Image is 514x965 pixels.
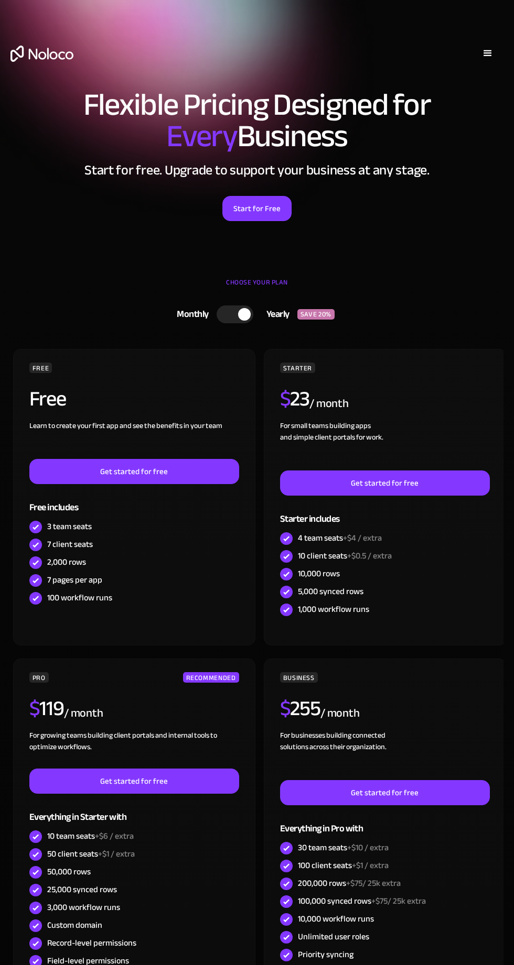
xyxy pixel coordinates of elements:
div: Unlimited user roles [298,931,369,942]
div: 10,000 workflow runs [298,913,374,925]
span: $ [29,689,40,728]
span: Every [166,107,237,166]
div: For growing teams building client portals and internal tools to optimize workflows. [29,730,239,769]
div: 3 team seats [47,521,92,532]
div: CHOOSE YOUR PLAN [10,275,504,301]
div: 10 client seats [298,550,392,562]
span: $ [280,379,291,419]
div: Everything in Pro with [280,805,490,839]
div: 50,000 rows [47,866,91,878]
div: Custom domain [47,919,102,931]
span: +$6 / extra [95,828,134,844]
div: 10 team seats [47,830,134,842]
span: +$10 / extra [347,840,389,856]
a: Get started for free [280,470,490,496]
div: / month [309,396,349,412]
div: 100,000 synced rows [298,895,426,907]
div: 100 workflow runs [47,592,112,604]
h2: 119 [29,696,64,722]
a: Get started for free [29,769,239,794]
div: Everything in Starter with [29,794,239,828]
span: +$1 / extra [98,846,135,862]
div: 25,000 synced rows [47,884,117,895]
div: Free includes [29,484,239,518]
div: 30 team seats [298,842,389,853]
div: 7 pages per app [47,574,102,586]
div: 7 client seats [47,539,93,550]
div: / month [64,705,103,722]
span: +$4 / extra [343,530,382,546]
div: For small teams building apps and simple client portals for work. ‍ [280,420,490,470]
a: home [10,46,73,62]
div: PRO [29,672,49,683]
h2: 23 [280,386,309,412]
div: Yearly [253,306,297,322]
div: 3,000 workflow runs [47,902,120,913]
h2: 255 [280,696,320,722]
div: 10,000 rows [298,568,340,579]
div: 200,000 rows [298,878,401,889]
a: Start for Free [222,196,292,221]
div: menu [472,38,504,69]
h2: Free [29,386,66,412]
div: 50 client seats [47,848,135,860]
div: SAVE 20% [297,309,335,320]
span: +$75/ 25k extra [371,893,426,909]
h1: Flexible Pricing Designed for Business [10,89,504,152]
div: 5,000 synced rows [298,586,363,597]
div: Learn to create your first app and see the benefits in your team ‍ [29,420,239,459]
a: Get started for free [280,780,490,805]
span: +$1 / extra [352,858,389,873]
h2: Start for free. Upgrade to support your business at any stage. [10,162,504,178]
span: +$75/ 25k extra [346,875,401,891]
div: For businesses building connected solutions across their organization. ‍ [280,730,490,780]
div: 1,000 workflow runs [298,604,369,615]
div: Record-level permissions [47,937,136,949]
span: +$0.5 / extra [347,548,392,564]
div: / month [320,705,360,722]
div: BUSINESS [280,672,318,683]
div: 4 team seats [298,532,382,544]
span: $ [280,689,291,728]
div: Monthly [164,306,217,322]
div: FREE [29,363,52,373]
div: 2,000 rows [47,556,86,568]
div: RECOMMENDED [183,672,239,683]
a: Get started for free [29,459,239,484]
div: Priority syncing [298,949,354,960]
div: STARTER [280,363,315,373]
div: 100 client seats [298,860,389,871]
div: Starter includes [280,496,490,530]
